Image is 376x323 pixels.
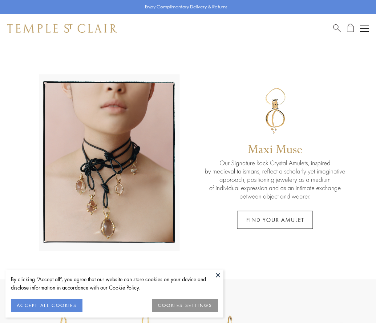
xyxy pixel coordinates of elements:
button: COOKIES SETTINGS [152,299,218,312]
a: Search [333,24,341,33]
p: Enjoy Complimentary Delivery & Returns [145,3,227,11]
a: Open Shopping Bag [347,24,354,33]
button: Open navigation [360,24,369,33]
div: By clicking “Accept all”, you agree that our website can store cookies on your device and disclos... [11,275,218,292]
img: Temple St. Clair [7,24,117,33]
button: ACCEPT ALL COOKIES [11,299,82,312]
